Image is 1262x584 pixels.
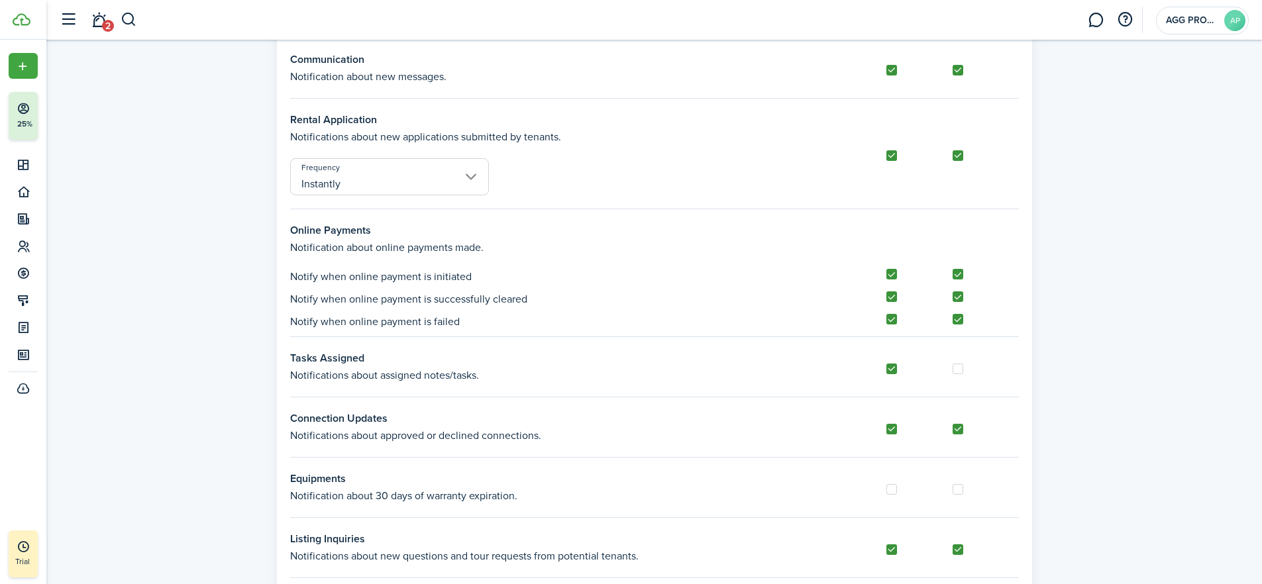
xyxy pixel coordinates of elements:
[56,7,81,32] button: Open sidebar
[290,52,666,68] h3: Communication
[290,291,527,307] p: Notify when online payment is successfully cleared
[102,20,114,32] span: 2
[9,53,38,79] button: Open menu
[86,3,111,37] a: Notifications
[1114,9,1136,31] button: Open resource center
[290,428,714,444] p: Notifications about approved or declined connections.
[290,129,724,145] p: Notifications about new applications submitted by tenants.
[1224,10,1245,31] avatar-text: AP
[290,314,460,330] p: Notify when online payment is failed
[290,548,762,564] p: Notifications about new questions and tour requests from potential tenants.
[290,531,762,547] h3: Listing Inquiries
[290,240,1019,256] p: Notification about online payments made.
[15,556,68,567] p: Trial
[290,367,683,383] p: Notifications about assigned notes/tasks.
[9,530,38,577] a: Trial
[1083,3,1108,37] a: Messaging
[290,222,1019,238] h3: Online Payments
[290,471,702,487] h3: Equipments
[290,411,714,426] h3: Connection Updates
[290,69,666,85] p: Notification about new messages.
[290,488,702,504] p: Notification about 30 days of warranty expiration.
[121,9,137,31] button: Search
[1166,16,1219,25] span: AGG PROPERTY MANAGEMENT
[17,119,33,130] p: 25%
[290,269,472,285] p: Notify when online payment is initiated
[13,13,30,26] img: TenantCloud
[290,112,724,128] h3: Rental Application
[290,158,489,195] input: Select frequency
[9,92,119,140] button: 25%
[290,350,683,366] h3: Tasks Assigned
